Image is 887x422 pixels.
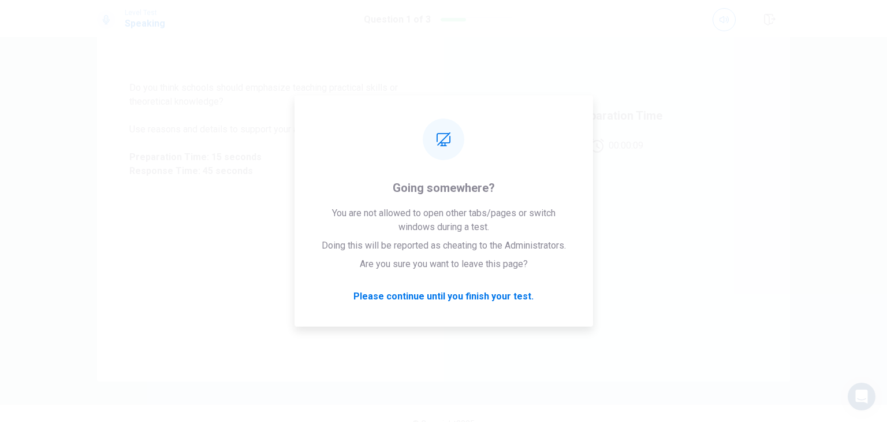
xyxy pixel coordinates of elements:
span: Preparation Time: 15 seconds [129,150,411,164]
h1: Speaking [125,17,165,31]
span: Use reasons and details to support your answer. [129,123,411,136]
h1: Question 1 of 3 [364,13,431,27]
span: 00:00:09 [609,139,643,153]
span: Response Time: 45 seconds [129,164,411,178]
span: Level Test [125,9,165,17]
span: Do you think schools should emphasize teaching practical skills or theoretical knowledge? [129,81,411,109]
div: Open Intercom Messenger [848,383,875,410]
span: Preparation Time [571,106,662,125]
